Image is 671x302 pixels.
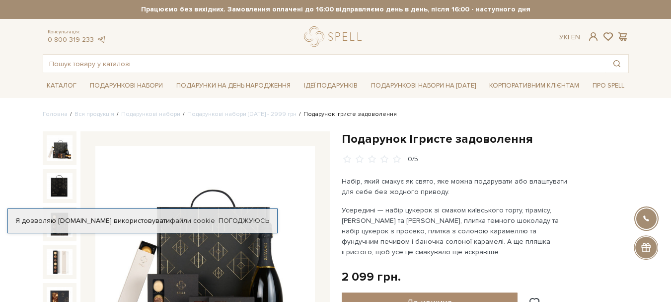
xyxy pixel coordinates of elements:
[367,77,480,94] a: Подарункові набори на [DATE]
[86,78,167,94] a: Подарункові набори
[342,176,575,197] p: Набір, який смакує як свято, яке можна подарувати або влаштувати для себе без жодного приводу.
[47,173,73,199] img: Подарунок Ігристе задоволення
[43,5,629,14] strong: Працюємо без вихідних. Замовлення оплачені до 16:00 відправляємо день в день, після 16:00 - насту...
[75,110,114,118] a: Вся продукція
[187,110,297,118] a: Подарункові набори [DATE] - 2999 грн
[8,216,277,225] div: Я дозволяю [DOMAIN_NAME] використовувати
[43,55,605,73] input: Пошук товару у каталозі
[96,35,106,44] a: telegram
[342,205,575,257] p: Усередині — набір цукерок зі смаком київського торту, тірамісу, [PERSON_NAME] та [PERSON_NAME], п...
[121,110,180,118] a: Подарункові набори
[605,55,628,73] button: Пошук товару у каталозі
[571,33,580,41] a: En
[342,269,401,285] div: 2 099 грн.
[485,77,583,94] a: Корпоративним клієнтам
[304,26,366,47] a: logo
[43,110,68,118] a: Головна
[172,78,295,94] a: Подарунки на День народження
[568,33,569,41] span: |
[47,135,73,161] img: Подарунок Ігристе задоволення
[48,29,106,35] span: Консультація:
[589,78,628,94] a: Про Spell
[170,216,215,225] a: файли cookie
[300,78,362,94] a: Ідеї подарунків
[48,35,94,44] a: 0 800 319 233
[342,131,629,147] h1: Подарунок Ігристе задоволення
[408,155,418,164] div: 0/5
[559,33,580,42] div: Ук
[47,249,73,275] img: Подарунок Ігристе задоволення
[219,216,269,225] a: Погоджуюсь
[43,78,80,94] a: Каталог
[297,110,397,119] li: Подарунок Ігристе задоволення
